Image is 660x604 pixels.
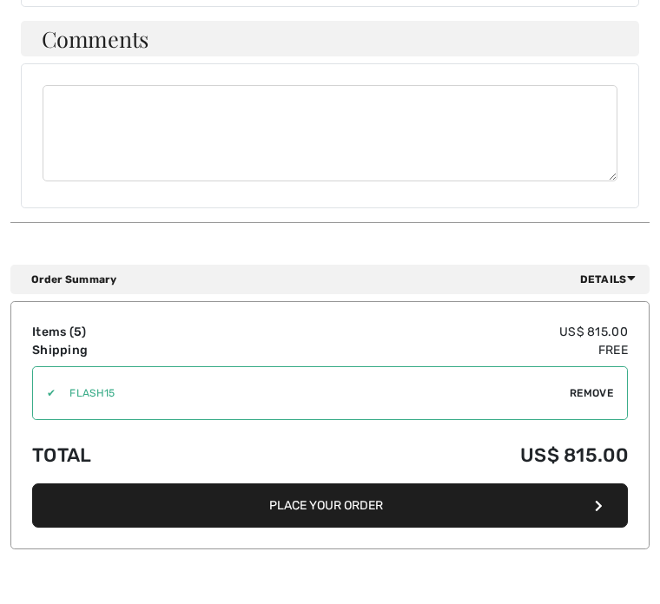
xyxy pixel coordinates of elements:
td: US$ 815.00 [244,428,628,484]
td: Total [32,428,244,484]
span: 5 [74,325,82,340]
td: Shipping [32,342,244,360]
textarea: Comments [43,86,617,182]
input: Promo code [56,368,570,420]
button: Place Your Order [32,484,628,528]
span: Details [580,272,643,288]
h4: Comments [21,22,639,57]
td: Free [244,342,628,360]
td: Items ( ) [32,324,244,342]
div: Order Summary [31,272,643,288]
span: Remove [570,386,613,402]
div: ✔ [33,386,56,402]
td: US$ 815.00 [244,324,628,342]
